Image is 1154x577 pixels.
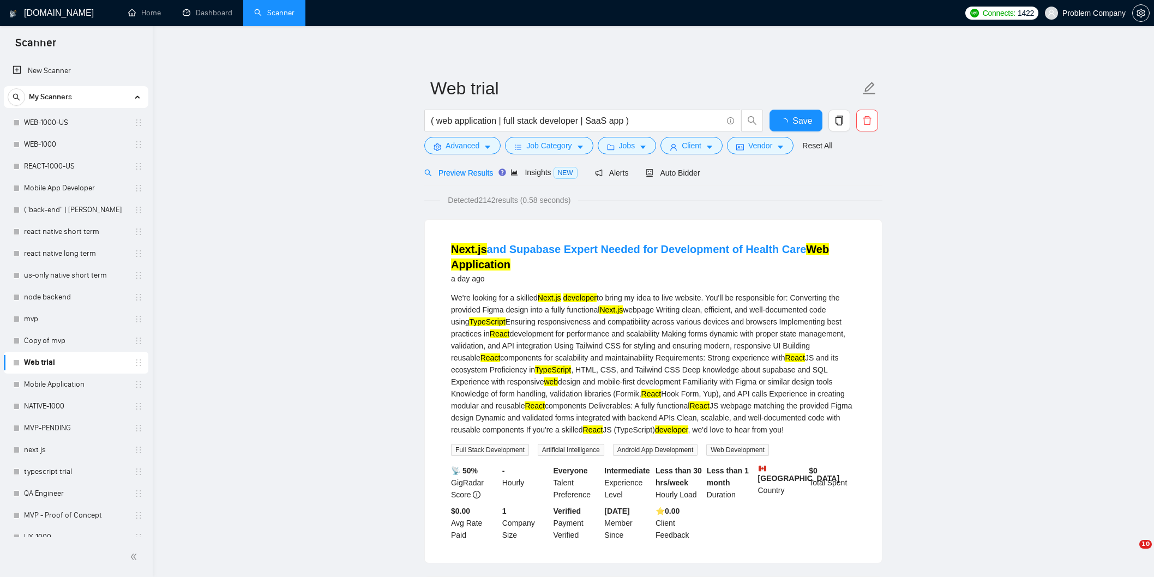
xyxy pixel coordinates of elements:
[707,466,749,487] b: Less than 1 month
[1117,540,1143,566] iframe: Intercom live chat
[613,444,698,456] span: Android App Development
[689,401,710,410] mark: React
[759,465,766,472] img: 🇨🇦
[24,221,128,243] a: react native short term
[1133,9,1149,17] span: setting
[777,143,784,151] span: caret-down
[736,143,744,151] span: idcard
[641,389,662,398] mark: React
[653,505,705,541] div: Client Feedback
[24,417,128,439] a: MVP-PENDING
[1048,9,1055,17] span: user
[24,265,128,286] a: us-only native short term
[660,137,723,154] button: userClientcaret-down
[500,465,551,501] div: Hourly
[502,466,505,475] b: -
[24,112,128,134] a: WEB-1000-US
[430,75,860,102] input: Scanner name...
[551,505,603,541] div: Payment Verified
[134,446,143,454] span: holder
[619,140,635,152] span: Jobs
[8,93,25,101] span: search
[24,199,128,221] a: ("back-end" | [PERSON_NAME]
[24,134,128,155] a: WEB-1000
[480,353,501,362] mark: React
[706,444,769,456] span: Web Development
[583,425,603,434] mark: React
[604,466,650,475] b: Intermediate
[134,206,143,214] span: holder
[449,505,500,541] div: Avg Rate Paid
[134,489,143,498] span: holder
[469,317,505,326] mark: TypeScript
[24,526,128,548] a: UX-1000
[134,511,143,520] span: holder
[1132,4,1150,22] button: setting
[134,249,143,258] span: holder
[134,380,143,389] span: holder
[24,155,128,177] a: REACT-1000-US
[24,330,128,352] a: Copy of mvp
[134,424,143,432] span: holder
[490,329,510,338] mark: React
[758,465,840,483] b: [GEOGRAPHIC_DATA]
[554,507,581,515] b: Verified
[424,169,493,177] span: Preview Results
[500,505,551,541] div: Company Size
[24,439,128,461] a: next js
[706,143,713,151] span: caret-down
[770,110,822,131] button: Save
[1139,540,1152,549] span: 10
[544,377,558,386] mark: web
[24,395,128,417] a: NATIVE-1000
[473,491,480,498] span: info-circle
[451,243,487,255] mark: Next.js
[484,143,491,151] span: caret-down
[857,116,877,125] span: delete
[656,507,680,515] b: ⭐️ 0.00
[1132,9,1150,17] a: setting
[134,227,143,236] span: holder
[24,504,128,526] a: MVP - Proof of Concept
[451,292,856,436] div: We're looking for a skilled to bring my idea to live website. You'll be responsible for: Converti...
[134,402,143,411] span: holder
[809,466,818,475] b: $ 0
[514,143,522,151] span: bars
[748,140,772,152] span: Vendor
[254,8,294,17] a: searchScanner
[440,194,578,206] span: Detected 2142 results (0.58 seconds)
[24,308,128,330] a: mvp
[535,365,571,374] mark: TypeScript
[7,35,65,58] span: Scanner
[670,143,677,151] span: user
[431,114,722,128] input: Search Freelance Jobs...
[970,9,979,17] img: upwork-logo.png
[134,140,143,149] span: holder
[130,551,141,562] span: double-left
[24,461,128,483] a: typescript trial
[602,465,653,501] div: Experience Level
[424,137,501,154] button: settingAdvancedcaret-down
[526,140,572,152] span: Job Category
[128,8,161,17] a: homeHome
[449,465,500,501] div: GigRadar Score
[599,305,623,314] mark: Next.js
[576,143,584,151] span: caret-down
[551,465,603,501] div: Talent Preference
[9,5,17,22] img: logo
[13,60,140,82] a: New Scanner
[424,169,432,177] span: search
[134,118,143,127] span: holder
[802,140,832,152] a: Reset All
[656,466,702,487] b: Less than 30 hrs/week
[134,293,143,302] span: holder
[502,507,507,515] b: 1
[595,169,603,177] span: notification
[24,243,128,265] a: react native long term
[134,162,143,171] span: holder
[451,466,478,475] b: 📡 50%
[134,184,143,193] span: holder
[604,507,629,515] b: [DATE]
[451,259,510,271] mark: Application
[727,117,734,124] span: info-circle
